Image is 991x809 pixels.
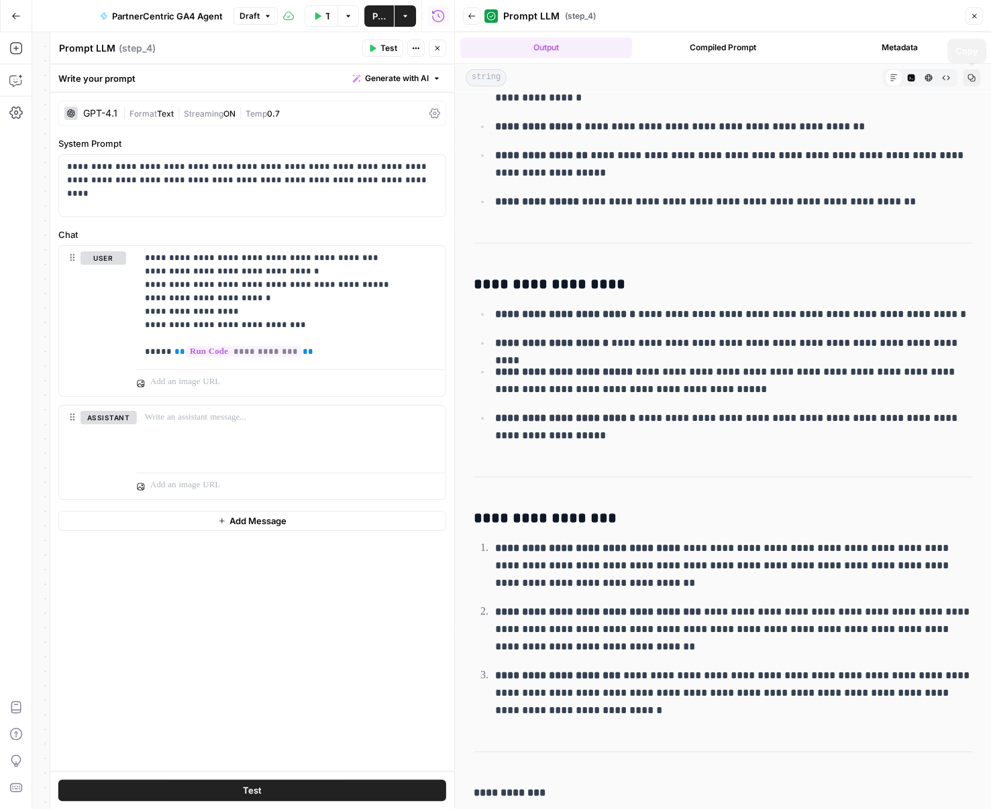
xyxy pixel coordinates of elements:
button: Test [58,780,446,801]
span: | [174,106,184,119]
span: Format [129,109,157,119]
button: Compiled Prompt [637,38,809,58]
span: ( step_4 ) [565,10,596,22]
span: Prompt LLM [503,9,560,23]
span: Temp [246,109,267,119]
span: ( step_4 ) [119,42,156,55]
button: Test Workflow [305,5,337,27]
button: Output [460,38,632,58]
button: user [81,251,126,265]
span: Generate with AI [365,72,429,84]
label: Chat [58,228,446,241]
label: System Prompt [58,137,446,150]
button: Draft [233,7,278,25]
div: GPT-4.1 [83,109,117,118]
button: Generate with AI [348,70,446,87]
button: Metadata [814,38,986,58]
div: user [59,246,126,396]
span: ON [223,109,236,119]
span: Test [243,784,262,797]
span: Draft [240,10,260,22]
span: string [466,69,507,86]
span: Streaming [184,109,223,119]
button: assistant [81,411,137,424]
span: Add Message [229,514,286,527]
span: Test Workflow [325,9,329,23]
button: Test [362,40,403,57]
div: assistant [59,406,126,499]
button: Publish [364,5,394,27]
span: | [236,106,246,119]
div: Write your prompt [50,64,454,92]
textarea: Prompt LLM [59,42,115,55]
span: Publish [372,9,386,23]
span: 0.7 [267,109,280,119]
span: Text [157,109,174,119]
button: PartnerCentric GA4 Agent [92,5,231,27]
span: PartnerCentric GA4 Agent [112,9,223,23]
span: | [123,106,129,119]
button: Add Message [58,511,446,531]
span: Test [380,42,397,54]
